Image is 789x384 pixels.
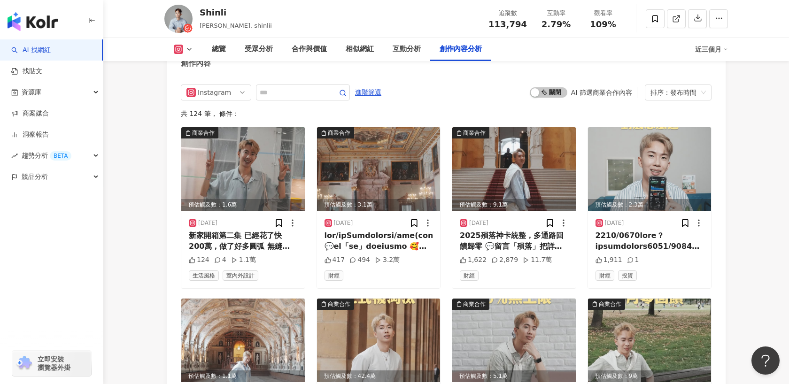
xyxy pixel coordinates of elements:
[596,255,622,265] div: 1,911
[164,5,193,33] img: KOL Avatar
[189,255,209,265] div: 124
[328,300,350,309] div: 商業合作
[189,230,297,252] div: 新家開箱第二集 已經花了快200萬，做了好多圓弧 無縫地坪、藝術塗料還沒進場 兩個最貴的油漆.... ✨家電目前都還沒配置 #歡迎家電廠商與我們聯繫 📙聯絡信箱 [EMAIL_ADDRESS][...
[588,199,712,211] div: 預估觸及數：2.3萬
[11,67,42,76] a: 找貼文
[292,44,327,55] div: 合作與價值
[38,355,70,372] span: 立即安裝 瀏覽器外掛
[192,128,215,138] div: 商業合作
[599,300,621,309] div: 商業合作
[452,299,576,382] div: post-image商業合作預估觸及數：5.1萬
[181,110,712,117] div: 共 124 筆 ， 條件：
[12,351,91,376] a: chrome extension立即安裝 瀏覽器外掛
[627,255,639,265] div: 1
[538,8,574,18] div: 互動率
[11,130,49,139] a: 洞察報告
[198,219,217,227] div: [DATE]
[488,8,527,18] div: 追蹤數
[355,85,381,100] span: 進階篩選
[618,270,637,281] span: 投資
[590,20,616,29] span: 109%
[328,128,350,138] div: 商業合作
[189,270,219,281] span: 生活風格
[11,153,18,159] span: rise
[585,8,621,18] div: 觀看率
[393,44,421,55] div: 互動分析
[325,230,433,252] div: lor/ipSumdolorsi/ame(con)ad 💬el「se」doeiusmo 🥰temp+incidi，utlab - 6218/1/2e dol/maGnaaliquae/adm(v...
[650,85,697,100] div: 排序：發布時間
[245,44,273,55] div: 受眾分析
[181,58,211,69] div: 創作內容
[198,85,228,100] div: Instagram
[695,42,728,57] div: 近三個月
[588,299,712,382] div: post-image商業合作預估觸及數：9萬
[469,219,488,227] div: [DATE]
[181,127,305,211] div: post-image商業合作預估觸及數：1.6萬
[8,12,58,31] img: logo
[50,151,71,161] div: BETA
[317,127,441,211] div: post-image商業合作預估觸及數：3.1萬
[460,255,487,265] div: 1,622
[463,300,486,309] div: 商業合作
[588,370,712,382] div: 預估觸及數：9萬
[317,199,441,211] div: 預估觸及數：3.1萬
[355,84,382,100] button: 進階篩選
[588,127,712,211] div: post-image預估觸及數：2.3萬
[317,127,441,211] img: post-image
[596,270,614,281] span: 財經
[523,255,552,265] div: 11.7萬
[325,270,343,281] span: 財經
[223,270,258,281] span: 室內外設計
[452,127,576,211] div: post-image商業合作預估觸及數：9.1萬
[214,255,226,265] div: 4
[452,127,576,211] img: post-image
[212,44,226,55] div: 總覽
[200,7,272,18] div: Shinli
[605,219,624,227] div: [DATE]
[588,299,712,382] img: post-image
[317,299,441,382] img: post-image
[231,255,256,265] div: 1.1萬
[349,255,370,265] div: 494
[181,370,305,382] div: 預估觸及數：1.1萬
[463,128,486,138] div: 商業合作
[181,199,305,211] div: 預估觸及數：1.6萬
[317,299,441,382] div: post-image商業合作預估觸及數：42.4萬
[346,44,374,55] div: 相似網紅
[22,166,48,187] span: 競品分析
[571,89,632,96] div: AI 篩選商業合作內容
[452,299,576,382] img: post-image
[460,230,568,252] div: 2025殞落神卡統整，多通路回饋歸零 💬留言「殞落」把詳細資訊傳給你 🥰記得追蹤+允許陌生訊息，避免漏訊唷 🎉5年從0到500萬的理想生活，已經再刷啦，各大書局全面上架，歡迎大家選購❤️ - #...
[488,19,527,29] span: 113,794
[596,230,704,252] div: 2210/0670lore？ ipsumdolors6051/9084ametco adipis「el」s doeiu「temp」 incid0687u1587la etdolorema，ali...
[452,370,576,382] div: 預估觸及數：5.1萬
[751,346,780,375] iframe: Help Scout Beacon - Open
[22,82,41,103] span: 資源庫
[22,145,71,166] span: 趨勢分析
[452,199,576,211] div: 預估觸及數：9.1萬
[325,255,345,265] div: 417
[11,46,51,55] a: searchAI 找網紅
[491,255,518,265] div: 2,879
[15,356,33,371] img: chrome extension
[541,20,571,29] span: 2.79%
[11,109,49,118] a: 商案媒合
[317,370,441,382] div: 預估觸及數：42.4萬
[460,270,479,281] span: 財經
[440,44,482,55] div: 創作內容分析
[200,22,272,29] span: [PERSON_NAME], shinlii
[588,127,712,211] img: post-image
[181,299,305,382] div: post-image預估觸及數：1.1萬
[181,299,305,382] img: post-image
[334,219,353,227] div: [DATE]
[181,127,305,211] img: post-image
[375,255,400,265] div: 3.2萬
